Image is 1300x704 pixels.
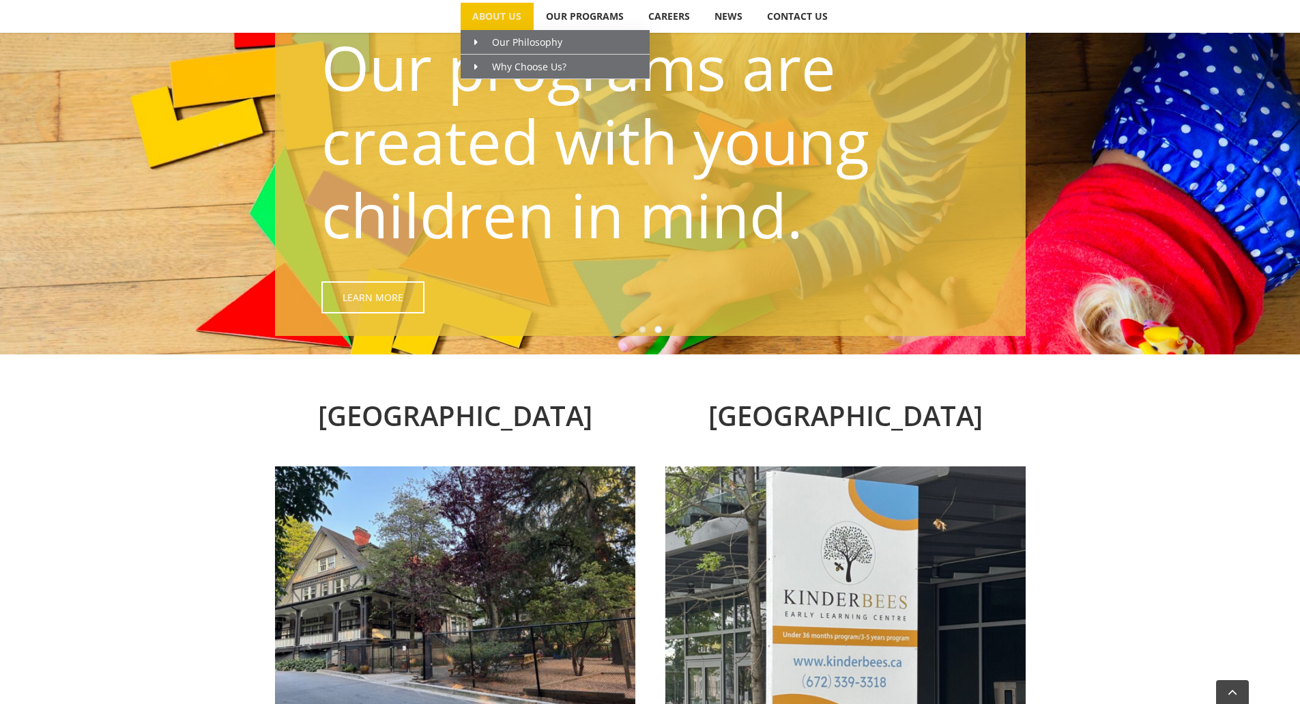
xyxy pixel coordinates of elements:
[321,281,424,313] a: Learn More
[755,3,840,30] a: CONTACT US
[461,30,650,55] a: Our Philosophy
[474,60,566,73] span: Why Choose Us?
[546,12,624,21] span: OUR PROGRAMS
[474,36,562,48] span: Our Philosophy
[637,3,702,30] a: CAREERS
[665,464,1026,478] a: Surrey
[648,12,690,21] span: CAREERS
[534,3,636,30] a: OUR PROGRAMS
[665,395,1026,436] h2: [GEOGRAPHIC_DATA]
[472,12,521,21] span: ABOUT US
[343,292,403,303] span: Learn More
[321,30,986,251] p: Our programs are created with young children in mind.
[639,326,646,333] a: 1
[275,395,635,436] h2: [GEOGRAPHIC_DATA]
[714,12,742,21] span: NEWS
[767,12,828,21] span: CONTACT US
[461,55,650,79] a: Why Choose Us?
[461,3,534,30] a: ABOUT US
[654,326,662,333] a: 2
[703,3,755,30] a: NEWS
